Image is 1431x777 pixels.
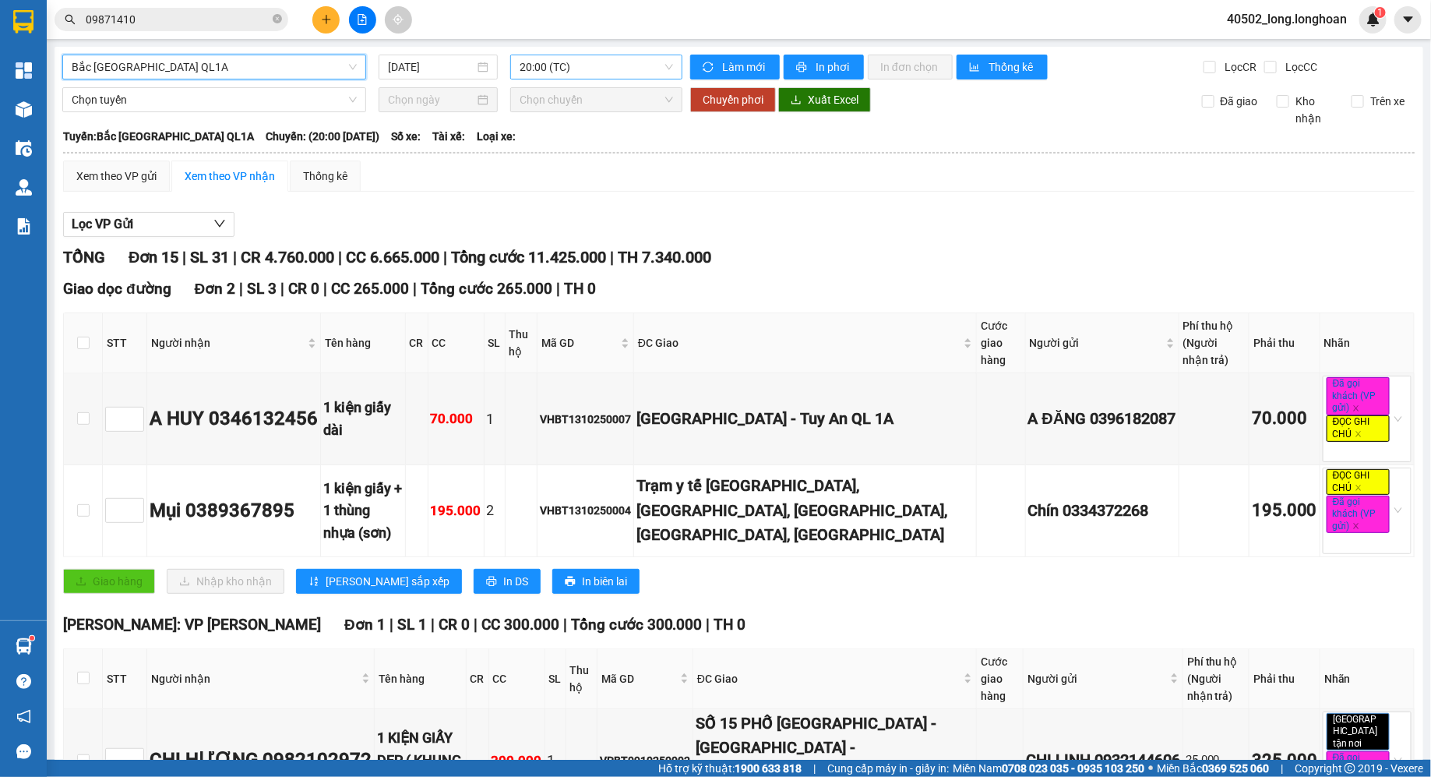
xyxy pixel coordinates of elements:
[323,397,403,441] div: 1 kiện giấy dài
[16,179,32,196] img: warehouse-icon
[451,248,606,267] span: Tổng cước 11.425.000
[474,616,478,634] span: |
[540,502,631,519] div: VHBT1310250004
[150,404,318,434] div: A HUY 0346132456
[1179,313,1249,373] th: Phí thu hộ (Người nhận trả)
[566,649,597,709] th: Thu hộ
[1186,751,1246,770] div: 25.000
[1366,12,1380,26] img: icon-new-feature
[16,140,32,157] img: warehouse-icon
[1345,763,1355,774] span: copyright
[357,14,368,25] span: file-add
[30,636,34,641] sup: 1
[1324,334,1410,351] div: Nhãn
[241,248,334,267] span: CR 4.760.000
[487,500,502,521] div: 2
[349,6,376,34] button: file-add
[388,58,474,76] input: 14/10/2025
[391,128,421,145] span: Số xe:
[1377,7,1383,18] span: 1
[182,248,186,267] span: |
[977,313,1025,373] th: Cước giao hàng
[16,674,31,689] span: question-circle
[784,55,864,79] button: printerIn phơi
[1249,649,1320,709] th: Phải thu
[72,214,133,234] span: Lọc VP Gửi
[167,569,284,594] button: downloadNhập kho nhận
[321,14,332,25] span: plus
[1249,313,1320,373] th: Phải thu
[16,744,31,759] span: message
[827,760,949,777] span: Cung cấp máy in - giấy in:
[432,128,465,145] span: Tài xế:
[1365,740,1373,747] span: close
[76,168,157,185] div: Xem theo VP gửi
[1030,334,1163,351] span: Người gửi
[722,58,767,76] span: Làm mới
[1148,765,1153,772] span: ⚪️
[86,11,270,28] input: Tìm tên, số ĐT hoặc mã đơn
[1401,12,1415,26] span: caret-down
[443,248,447,267] span: |
[63,130,254,143] b: Tuyến: Bắc [GEOGRAPHIC_DATA] QL1A
[273,14,282,23] span: close-circle
[1327,496,1390,534] span: Đã gọi khách (VP gửi)
[1327,415,1390,441] span: ĐỌC GHI CHÚ
[791,94,802,107] span: download
[1157,760,1269,777] span: Miền Bắc
[326,573,449,590] span: [PERSON_NAME] sắp xếp
[1252,497,1317,524] div: 195.000
[481,616,559,634] span: CC 300.000
[582,573,627,590] span: In biên lai
[16,638,32,655] img: warehouse-icon
[697,670,960,687] span: ĐC Giao
[707,616,710,634] span: |
[375,649,467,709] th: Tên hàng
[323,478,403,544] div: 1 kiện giấy + 1 thùng nhựa (sơn)
[331,280,409,298] span: CC 265.000
[1214,9,1359,29] span: 40502_long.longhoan
[323,280,327,298] span: |
[103,313,147,373] th: STT
[151,670,358,687] span: Người nhận
[492,751,542,772] div: 300.000
[13,10,33,34] img: logo-vxr
[385,6,412,34] button: aim
[808,91,858,108] span: Xuất Excel
[969,62,982,74] span: bar-chart
[714,616,746,634] span: TH 0
[658,760,802,777] span: Hỗ trợ kỹ thuật:
[1279,58,1320,76] span: Lọc CC
[778,87,871,112] button: downloadXuất Excel
[1327,469,1390,495] span: ĐỌC GHI CHÚ
[556,280,560,298] span: |
[548,750,563,772] div: 1
[346,248,439,267] span: CC 6.665.000
[703,62,716,74] span: sync
[431,408,481,429] div: 70.000
[247,280,277,298] span: SL 3
[63,212,234,237] button: Lọc VP Gửi
[213,217,226,230] span: down
[266,128,379,145] span: Chuyến: (20:00 [DATE])
[296,569,462,594] button: sort-ascending[PERSON_NAME] sắp xếp
[610,248,614,267] span: |
[1324,670,1410,687] div: Nhãn
[312,6,340,34] button: plus
[16,218,32,235] img: solution-icon
[303,168,347,185] div: Thống kê
[1252,405,1317,433] div: 70.000
[1028,407,1176,431] div: A ĐĂNG 0396182087
[538,465,634,557] td: VHBT1310250004
[413,280,417,298] span: |
[541,334,618,351] span: Mã GD
[989,58,1035,76] span: Thống kê
[129,248,178,267] span: Đơn 15
[565,576,576,588] span: printer
[538,373,634,465] td: VHBT1310250007
[520,88,673,111] span: Chọn chuyến
[1355,484,1362,492] span: close
[520,55,673,79] span: 20:00 (TC)
[388,91,474,108] input: Chọn ngày
[63,248,105,267] span: TỔNG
